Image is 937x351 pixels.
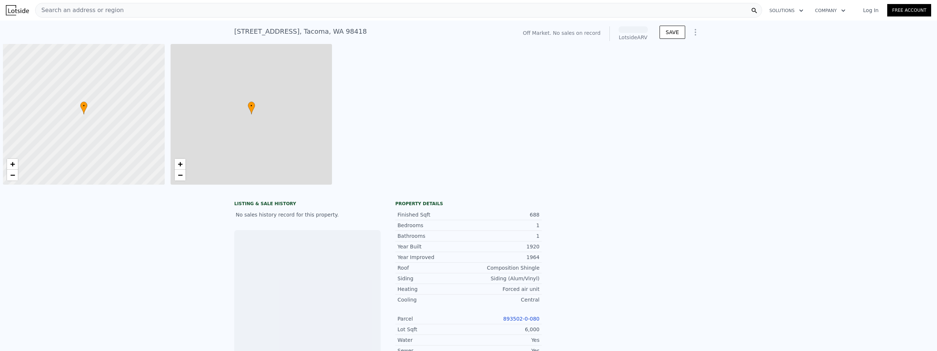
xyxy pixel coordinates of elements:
[234,201,381,208] div: LISTING & SALE HISTORY
[660,26,685,39] button: SAVE
[854,7,887,14] a: Log In
[468,254,540,261] div: 1964
[178,159,182,169] span: +
[6,5,29,15] img: Lotside
[175,159,186,170] a: Zoom in
[887,4,931,16] a: Free Account
[468,296,540,303] div: Central
[248,103,255,109] span: •
[234,208,381,221] div: No sales history record for this property.
[397,336,468,344] div: Water
[468,336,540,344] div: Yes
[468,211,540,218] div: 688
[397,232,468,240] div: Bathrooms
[468,326,540,333] div: 6,000
[248,101,255,114] div: •
[7,170,18,181] a: Zoom out
[468,222,540,229] div: 1
[397,264,468,271] div: Roof
[468,275,540,282] div: Siding (Alum/Vinyl)
[10,170,15,180] span: −
[397,275,468,282] div: Siding
[397,296,468,303] div: Cooling
[80,103,87,109] span: •
[619,34,648,41] div: Lotside ARV
[397,211,468,218] div: Finished Sqft
[503,316,540,322] a: 893502-0-080
[468,243,540,250] div: 1920
[468,232,540,240] div: 1
[397,254,468,261] div: Year Improved
[397,222,468,229] div: Bedrooms
[523,29,600,37] div: Off Market. No sales on record
[10,159,15,169] span: +
[397,326,468,333] div: Lot Sqft
[395,201,542,207] div: Property details
[809,4,851,17] button: Company
[397,285,468,293] div: Heating
[80,101,87,114] div: •
[7,159,18,170] a: Zoom in
[468,285,540,293] div: Forced air unit
[397,315,468,322] div: Parcel
[397,243,468,250] div: Year Built
[178,170,182,180] span: −
[36,6,124,15] span: Search an address or region
[175,170,186,181] a: Zoom out
[688,25,703,40] button: Show Options
[764,4,809,17] button: Solutions
[468,264,540,271] div: Composition Shingle
[234,26,367,37] div: [STREET_ADDRESS] , Tacoma , WA 98418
